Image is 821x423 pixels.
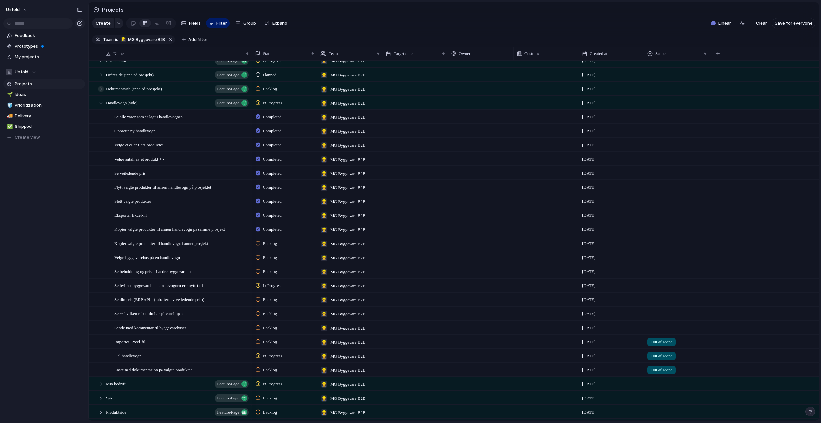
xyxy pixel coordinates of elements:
div: 👷 [321,269,327,275]
span: Completed [263,142,282,148]
span: Linear [718,20,731,26]
div: 👷 [321,367,327,374]
div: 👷 [321,353,327,360]
button: Feature/page [215,394,249,402]
div: 👷 [321,297,327,303]
span: [DATE] [582,381,596,387]
div: 👷 [321,311,327,317]
span: MG Byggevare B2B [330,339,366,346]
span: [DATE] [582,353,596,359]
span: Fields [189,20,201,26]
div: 👷 [321,100,327,107]
a: Projects [3,79,85,89]
span: Del handlevogn [114,352,142,359]
span: Velge et eller flere produkter [114,141,163,148]
span: Group [243,20,256,26]
span: Backlog [263,311,277,317]
div: 👷 [321,325,327,331]
span: MG Byggevare B2B [330,325,366,331]
button: Feature/page [215,380,249,388]
button: Create view [3,132,85,142]
div: ✅ [7,123,11,130]
button: Feature/page [215,85,249,93]
span: Status [263,50,273,57]
span: Feedback [15,32,83,39]
button: Add filter [178,35,211,44]
a: My projects [3,52,85,62]
span: Backlog [263,325,277,331]
span: Team [329,50,338,57]
span: Laste ned dokumentasjon på valgte produkter [114,366,192,373]
span: Velge byggevarehus på en handlevogn [114,253,180,261]
button: Feature/page [215,408,249,416]
span: Completed [263,212,282,219]
button: Unfold [3,67,85,77]
span: [DATE] [582,156,596,162]
span: [DATE] [582,226,596,233]
span: Sende med kommentar til byggevarehuset [114,324,186,331]
span: MG Byggevare B2B [330,156,366,163]
a: Feedback [3,31,85,41]
div: 👷 [321,114,327,121]
span: Se alle varer som er lagt i handlevognen [114,113,183,120]
span: Backlog [263,296,277,303]
span: My projects [15,54,83,60]
span: In Progress [263,282,282,289]
span: In Progress [263,58,282,64]
span: Kopier valgte produkter til handlevogn i annet prosjekt [114,239,208,247]
span: Feature/page [217,380,239,389]
span: Backlog [263,409,277,415]
span: [DATE] [582,296,596,303]
span: Søk [106,394,112,401]
span: Feature/page [217,56,239,65]
span: Backlog [263,367,277,373]
div: 🌱 [7,91,11,98]
span: Min bedrift [106,380,126,387]
span: In Progress [263,100,282,106]
span: [DATE] [582,409,596,415]
button: Filter [206,18,230,28]
span: Unfold [15,69,28,75]
button: 🧊 [6,102,12,109]
span: MG Byggevare B2B [330,198,366,205]
span: Customer [524,50,541,57]
span: Completed [263,198,282,205]
span: [DATE] [582,395,596,401]
a: 🧊Prioritization [3,100,85,110]
button: 👷MG Byggevare B2B [119,36,166,43]
span: Backlog [263,254,277,261]
div: 👷 [321,58,327,64]
span: Owner [459,50,470,57]
span: Kopier valgte produkter til annen handlevogn på samme prosjekt [114,225,225,233]
div: 👷 [321,86,327,93]
span: MG Byggevare B2B [330,227,366,233]
div: 🌱Ideas [3,90,85,100]
span: MG Byggevare B2B [330,409,366,416]
div: 👷 [121,37,126,42]
span: [DATE] [582,311,596,317]
span: Produktside [106,408,126,415]
button: Expand [262,18,290,28]
span: Unfold [6,7,20,13]
a: Prototypes [3,42,85,51]
span: Shipped [15,123,83,130]
span: Completed [263,226,282,233]
div: 👷 [321,409,327,416]
span: Filter [216,20,227,26]
div: 👷 [321,184,327,191]
span: In Progress [263,353,282,359]
span: MG Byggevare B2B [330,58,366,64]
button: Clear [753,18,770,28]
span: [DATE] [582,128,596,134]
span: Completed [263,170,282,177]
span: [DATE] [582,58,596,64]
span: Ideas [15,92,83,98]
div: 👷 [321,156,327,163]
span: Completed [263,114,282,120]
span: Feature/page [217,70,239,79]
span: Projects [101,4,125,16]
span: MG Byggevare B2B [330,353,366,360]
span: MG Byggevare B2B [330,72,366,78]
div: 👷 [321,72,327,78]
